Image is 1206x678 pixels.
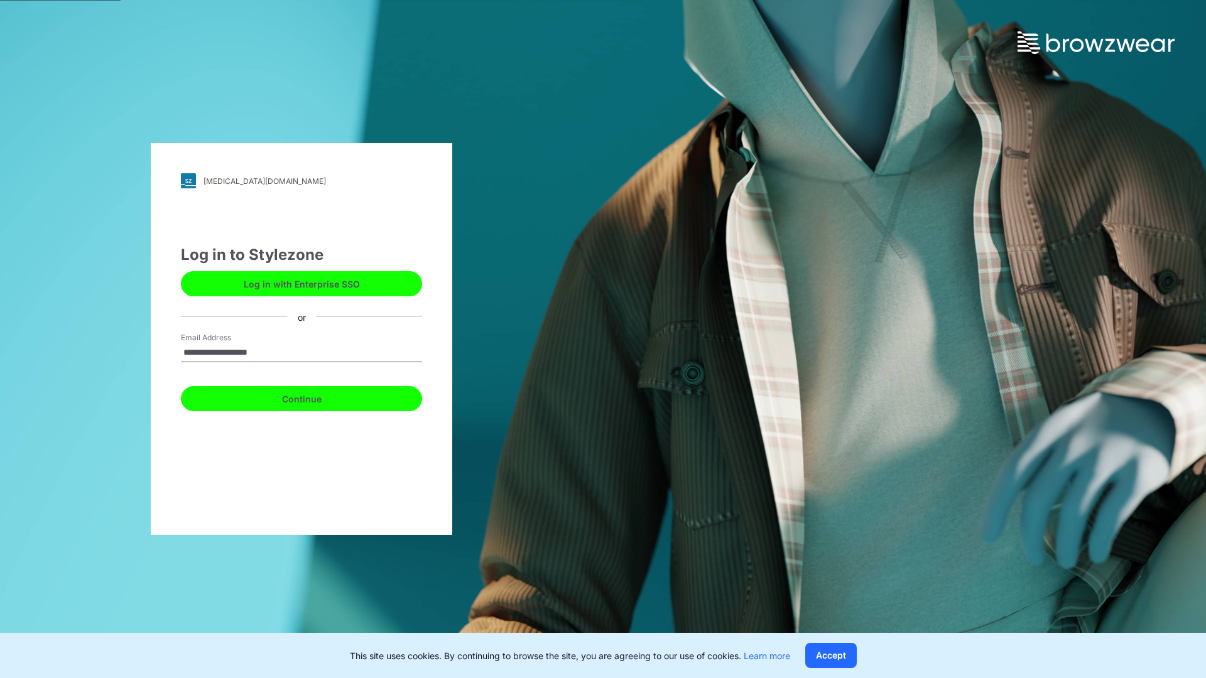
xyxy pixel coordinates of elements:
div: Log in to Stylezone [181,244,422,266]
p: This site uses cookies. By continuing to browse the site, you are agreeing to our use of cookies. [350,649,790,662]
button: Log in with Enterprise SSO [181,271,422,296]
div: [MEDICAL_DATA][DOMAIN_NAME] [204,176,326,186]
img: svg+xml;base64,PHN2ZyB3aWR0aD0iMjgiIGhlaWdodD0iMjgiIHZpZXdCb3g9IjAgMCAyOCAyOCIgZmlsbD0ibm9uZSIgeG... [181,173,196,188]
a: [MEDICAL_DATA][DOMAIN_NAME] [181,173,422,188]
img: browzwear-logo.73288ffb.svg [1018,31,1175,54]
button: Continue [181,386,422,411]
div: or [288,310,316,323]
button: Accept [805,643,857,668]
a: Learn more [744,650,790,661]
label: Email Address [181,332,269,343]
